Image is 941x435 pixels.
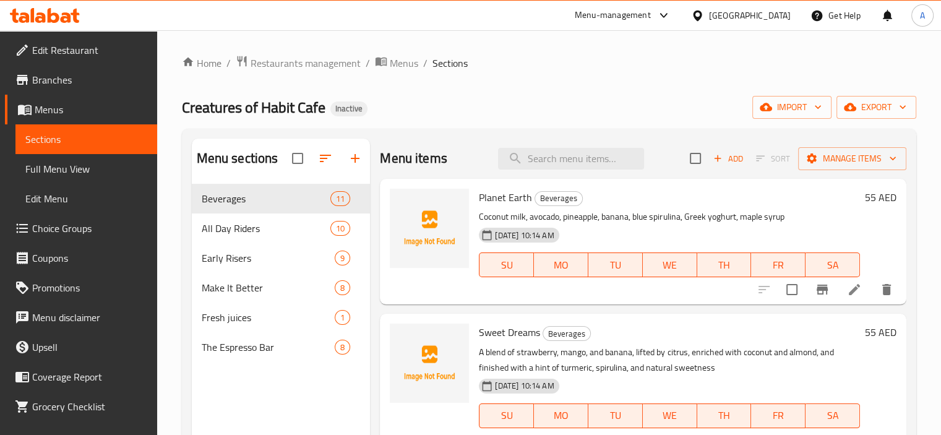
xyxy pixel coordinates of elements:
[593,256,638,274] span: TU
[5,362,157,392] a: Coverage Report
[593,407,638,424] span: TU
[366,56,370,71] li: /
[285,145,311,171] span: Select all sections
[479,188,532,207] span: Planet Earth
[5,213,157,243] a: Choice Groups
[32,43,147,58] span: Edit Restaurant
[35,102,147,117] span: Menus
[335,310,350,325] div: items
[920,9,925,22] span: A
[192,179,371,367] nav: Menu sections
[192,273,371,303] div: Make It Better8
[335,280,350,295] div: items
[711,152,745,166] span: Add
[648,256,692,274] span: WE
[330,103,367,114] span: Inactive
[5,95,157,124] a: Menus
[709,9,791,22] div: [GEOGRAPHIC_DATA]
[643,252,697,277] button: WE
[25,191,147,206] span: Edit Menu
[192,184,371,213] div: Beverages11
[202,340,335,355] span: The Espresso Bar
[836,96,916,119] button: export
[756,256,801,274] span: FR
[846,100,906,115] span: export
[197,149,278,168] h2: Menu sections
[575,8,651,23] div: Menu-management
[498,148,644,170] input: search
[534,403,588,428] button: MO
[490,380,559,392] span: [DATE] 10:14 AM
[5,273,157,303] a: Promotions
[5,303,157,332] a: Menu disclaimer
[539,256,583,274] span: MO
[423,56,428,71] li: /
[202,191,331,206] span: Beverages
[543,326,591,341] div: Beverages
[702,256,747,274] span: TH
[779,277,805,303] span: Select to update
[432,56,468,71] span: Sections
[202,251,335,265] span: Early Risers
[331,193,350,205] span: 11
[251,56,361,71] span: Restaurants management
[335,312,350,324] span: 1
[390,189,469,268] img: Planet Earth
[697,252,752,277] button: TH
[762,100,822,115] span: import
[479,345,860,376] p: A blend of strawberry, mango, and banana, lifted by citrus, enriched with coconut and almond, and...
[192,213,371,243] div: All Day Riders10
[331,223,350,235] span: 10
[543,327,590,341] span: Beverages
[708,149,748,168] button: Add
[479,209,860,225] p: Coconut milk, avocado, pineapple, banana, blue spirulina, Greek yoghurt, maple syrup
[702,407,747,424] span: TH
[32,369,147,384] span: Coverage Report
[808,151,896,166] span: Manage items
[682,145,708,171] span: Select section
[335,340,350,355] div: items
[5,65,157,95] a: Branches
[380,149,447,168] h2: Menu items
[872,275,901,304] button: delete
[182,56,221,71] a: Home
[32,251,147,265] span: Coupons
[25,162,147,176] span: Full Menu View
[390,324,469,403] img: Sweet Dreams
[697,403,752,428] button: TH
[202,221,331,236] span: All Day Riders
[648,407,692,424] span: WE
[226,56,231,71] li: /
[202,310,335,325] span: Fresh juices
[535,191,583,206] div: Beverages
[807,275,837,304] button: Branch-specific-item
[534,252,588,277] button: MO
[330,101,367,116] div: Inactive
[335,342,350,353] span: 8
[539,407,583,424] span: MO
[390,56,418,71] span: Menus
[202,280,335,295] span: Make It Better
[810,407,855,424] span: SA
[588,252,643,277] button: TU
[643,403,697,428] button: WE
[810,256,855,274] span: SA
[330,221,350,236] div: items
[752,96,831,119] button: import
[490,230,559,241] span: [DATE] 10:14 AM
[751,252,806,277] button: FR
[32,310,147,325] span: Menu disclaimer
[806,252,860,277] button: SA
[479,323,540,342] span: Sweet Dreams
[32,340,147,355] span: Upsell
[479,252,534,277] button: SU
[32,221,147,236] span: Choice Groups
[479,403,534,428] button: SU
[751,403,806,428] button: FR
[182,55,916,71] nav: breadcrumb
